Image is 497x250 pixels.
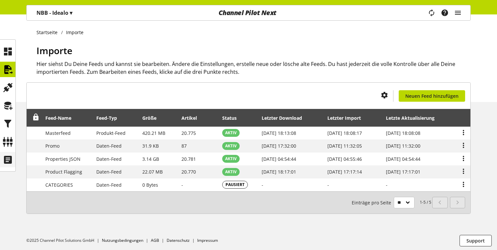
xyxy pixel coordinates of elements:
span: [DATE] 17:17:01 [386,169,420,175]
span: Daten-Feed [96,182,122,188]
h2: Hier siehst Du Deine Feeds und kannst sie bearbeiten. Ändere die Einstellungen, erstelle neue ode... [36,60,471,76]
span: - [386,182,388,188]
span: 20.770 [181,169,196,175]
span: Daten-Feed [96,143,122,149]
a: Startseite [36,29,61,36]
a: Neuen Feed hinzufügen [399,90,465,102]
div: Letzter Import [327,115,367,121]
a: Nutzungsbedingungen [102,238,143,243]
span: CATEGORIES [45,182,73,188]
span: AKTIV [225,169,237,175]
div: Feed-Name [45,115,78,121]
span: 0 Bytes [142,182,158,188]
span: Promo [45,143,59,149]
small: 1-5 / 5 [352,197,431,208]
span: 420.21 MB [142,130,165,136]
div: Feed-Typ [96,115,124,121]
span: [DATE] 04:55:46 [327,156,362,162]
span: 22.07 MB [142,169,163,175]
span: 20.775 [181,130,196,136]
span: AKTIV [225,156,237,162]
span: Daten-Feed [96,156,122,162]
span: [DATE] 17:32:00 [262,143,296,149]
span: Einträge pro Seite [352,199,394,206]
span: AKTIV [225,130,237,136]
span: [DATE] 18:08:17 [327,130,362,136]
span: [DATE] 18:13:08 [262,130,296,136]
a: Datenschutz [167,238,190,243]
span: Masterfeed [45,130,71,136]
a: AGB [151,238,159,243]
li: ©2025 Channel Pilot Solutions GmbH [26,238,102,243]
span: ▾ [70,9,72,16]
span: - [327,182,329,188]
span: Properties JSON [45,156,81,162]
span: [DATE] 04:54:44 [262,156,296,162]
span: Support [466,237,485,244]
span: Daten-Feed [96,169,122,175]
div: Artikel [181,115,203,121]
div: Größe [142,115,163,121]
span: AKTIV [225,143,237,149]
span: 3.14 GB [142,156,159,162]
div: Letzter Download [262,115,309,121]
div: Letzte Aktualisierung [386,115,441,121]
span: [DATE] 11:32:05 [327,143,362,149]
span: [DATE] 18:17:01 [262,169,296,175]
span: Neuen Feed hinzufügen [405,93,459,99]
span: [DATE] 11:32:00 [386,143,420,149]
span: - [262,182,263,188]
span: Product Flagging [45,169,82,175]
span: 20.781 [181,156,196,162]
span: [DATE] 04:54:44 [386,156,420,162]
span: Entsperren, um Zeilen neu anzuordnen [33,114,39,121]
span: Produkt-Feed [96,130,126,136]
span: 87 [181,143,187,149]
span: - [181,182,183,188]
nav: main navigation [26,5,471,21]
p: NBB - Idealo [36,9,72,17]
span: [DATE] 17:17:14 [327,169,362,175]
span: Importe [36,44,72,57]
button: Support [460,235,492,246]
div: Status [222,115,243,121]
div: Entsperren, um Zeilen neu anzuordnen [30,114,39,122]
span: [DATE] 18:08:08 [386,130,420,136]
span: PAUSIERT [225,182,245,188]
a: Impressum [197,238,218,243]
span: 31.9 KB [142,143,159,149]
